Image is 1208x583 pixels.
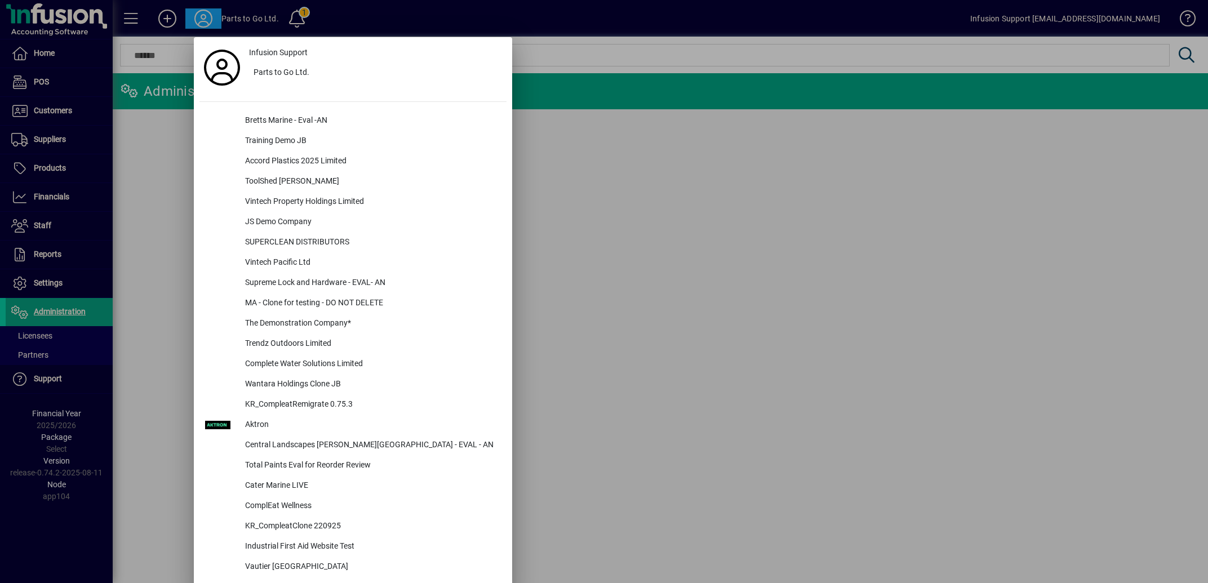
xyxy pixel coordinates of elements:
div: KR_CompleatRemigrate 0.75.3 [236,395,507,415]
button: ToolShed [PERSON_NAME] [199,172,507,192]
button: Vautier [GEOGRAPHIC_DATA] [199,557,507,577]
div: Training Demo JB [236,131,507,152]
div: Industrial First Aid Website Test [236,537,507,557]
span: Infusion Support [249,47,308,59]
div: Total Paints Eval for Reorder Review [236,456,507,476]
button: Trendz Outdoors Limited [199,334,507,354]
button: Bretts Marine - Eval -AN [199,111,507,131]
div: Complete Water Solutions Limited [236,354,507,375]
button: Cater Marine LIVE [199,476,507,496]
button: Total Paints Eval for Reorder Review [199,456,507,476]
div: Vintech Pacific Ltd [236,253,507,273]
div: Supreme Lock and Hardware - EVAL- AN [236,273,507,293]
button: Parts to Go Ltd. [245,63,507,83]
button: KR_CompleatRemigrate 0.75.3 [199,395,507,415]
div: ComplEat Wellness [236,496,507,517]
a: Infusion Support [245,43,507,63]
a: Profile [199,57,245,78]
div: Central Landscapes [PERSON_NAME][GEOGRAPHIC_DATA] - EVAL - AN [236,435,507,456]
button: Training Demo JB [199,131,507,152]
button: Central Landscapes [PERSON_NAME][GEOGRAPHIC_DATA] - EVAL - AN [199,435,507,456]
button: Industrial First Aid Website Test [199,537,507,557]
div: Cater Marine LIVE [236,476,507,496]
button: Complete Water Solutions Limited [199,354,507,375]
button: Accord Plastics 2025 Limited [199,152,507,172]
div: ToolShed [PERSON_NAME] [236,172,507,192]
button: Vintech Pacific Ltd [199,253,507,273]
div: Accord Plastics 2025 Limited [236,152,507,172]
button: KR_CompleatClone 220925 [199,517,507,537]
button: MA - Clone for testing - DO NOT DELETE [199,293,507,314]
button: JS Demo Company [199,212,507,233]
button: Supreme Lock and Hardware - EVAL- AN [199,273,507,293]
button: Aktron [199,415,507,435]
div: KR_CompleatClone 220925 [236,517,507,537]
div: SUPERCLEAN DISTRIBUTORS [236,233,507,253]
div: The Demonstration Company* [236,314,507,334]
div: Vautier [GEOGRAPHIC_DATA] [236,557,507,577]
div: Vintech Property Holdings Limited [236,192,507,212]
div: Trendz Outdoors Limited [236,334,507,354]
div: JS Demo Company [236,212,507,233]
div: Aktron [236,415,507,435]
button: Wantara Holdings Clone JB [199,375,507,395]
button: Vintech Property Holdings Limited [199,192,507,212]
button: SUPERCLEAN DISTRIBUTORS [199,233,507,253]
div: Bretts Marine - Eval -AN [236,111,507,131]
button: The Demonstration Company* [199,314,507,334]
div: MA - Clone for testing - DO NOT DELETE [236,293,507,314]
div: Wantara Holdings Clone JB [236,375,507,395]
button: ComplEat Wellness [199,496,507,517]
